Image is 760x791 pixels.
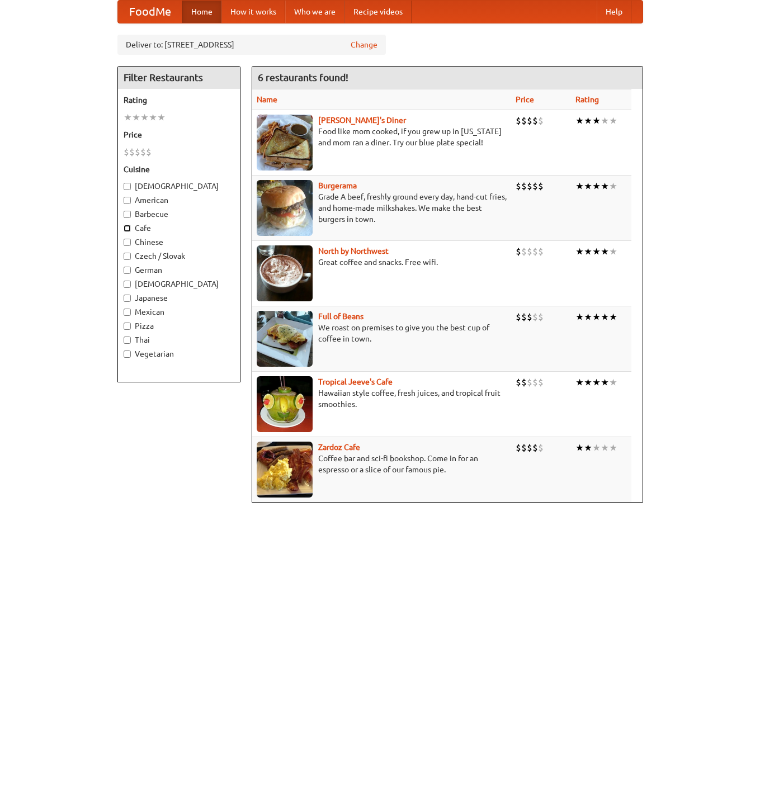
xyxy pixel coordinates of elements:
[318,247,389,255] a: North by Northwest
[258,72,348,83] ng-pluralize: 6 restaurants found!
[521,115,527,127] li: $
[601,376,609,389] li: ★
[257,180,313,236] img: burgerama.jpg
[318,312,364,321] a: Full of Beans
[584,311,592,323] li: ★
[124,146,129,158] li: $
[584,442,592,454] li: ★
[124,222,234,234] label: Cafe
[575,245,584,258] li: ★
[516,245,521,258] li: $
[527,376,532,389] li: $
[575,95,599,104] a: Rating
[285,1,344,23] a: Who we are
[124,209,234,220] label: Barbecue
[124,264,234,276] label: German
[124,309,131,316] input: Mexican
[575,442,584,454] li: ★
[532,180,538,192] li: $
[521,180,527,192] li: $
[609,376,617,389] li: ★
[257,376,313,432] img: jeeves.jpg
[124,236,234,248] label: Chinese
[124,181,234,192] label: [DEMOGRAPHIC_DATA]
[124,320,234,331] label: Pizza
[124,183,131,190] input: [DEMOGRAPHIC_DATA]
[124,306,234,318] label: Mexican
[140,146,146,158] li: $
[601,311,609,323] li: ★
[124,239,131,246] input: Chinese
[609,311,617,323] li: ★
[318,181,357,190] b: Burgerama
[532,311,538,323] li: $
[318,443,360,452] a: Zardoz Cafe
[351,39,377,50] a: Change
[257,311,313,367] img: beans.jpg
[521,311,527,323] li: $
[257,257,507,268] p: Great coffee and snacks. Free wifi.
[527,115,532,127] li: $
[257,387,507,410] p: Hawaiian style coffee, fresh juices, and tropical fruit smoothies.
[118,1,182,23] a: FoodMe
[124,211,131,218] input: Barbecue
[149,111,157,124] li: ★
[532,245,538,258] li: $
[344,1,412,23] a: Recipe videos
[124,337,131,344] input: Thai
[135,146,140,158] li: $
[601,115,609,127] li: ★
[516,376,521,389] li: $
[597,1,631,23] a: Help
[575,311,584,323] li: ★
[516,311,521,323] li: $
[601,442,609,454] li: ★
[318,116,406,125] a: [PERSON_NAME]'s Diner
[527,180,532,192] li: $
[124,111,132,124] li: ★
[257,115,313,170] img: sallys.jpg
[124,267,131,274] input: German
[118,67,240,89] h4: Filter Restaurants
[124,281,131,288] input: [DEMOGRAPHIC_DATA]
[527,311,532,323] li: $
[521,245,527,258] li: $
[601,245,609,258] li: ★
[257,95,277,104] a: Name
[516,180,521,192] li: $
[584,376,592,389] li: ★
[257,322,507,344] p: We roast on premises to give you the best cup of coffee in town.
[538,180,544,192] li: $
[124,197,131,204] input: American
[575,115,584,127] li: ★
[124,195,234,206] label: American
[257,245,313,301] img: north.jpg
[609,442,617,454] li: ★
[117,35,386,55] div: Deliver to: [STREET_ADDRESS]
[527,442,532,454] li: $
[124,129,234,140] h5: Price
[257,442,313,498] img: zardoz.jpg
[538,376,544,389] li: $
[609,245,617,258] li: ★
[532,442,538,454] li: $
[592,180,601,192] li: ★
[538,115,544,127] li: $
[129,146,135,158] li: $
[584,180,592,192] li: ★
[124,334,234,345] label: Thai
[140,111,149,124] li: ★
[527,245,532,258] li: $
[521,376,527,389] li: $
[538,442,544,454] li: $
[601,180,609,192] li: ★
[221,1,285,23] a: How it works
[124,323,131,330] input: Pizza
[146,146,152,158] li: $
[532,115,538,127] li: $
[609,115,617,127] li: ★
[516,115,521,127] li: $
